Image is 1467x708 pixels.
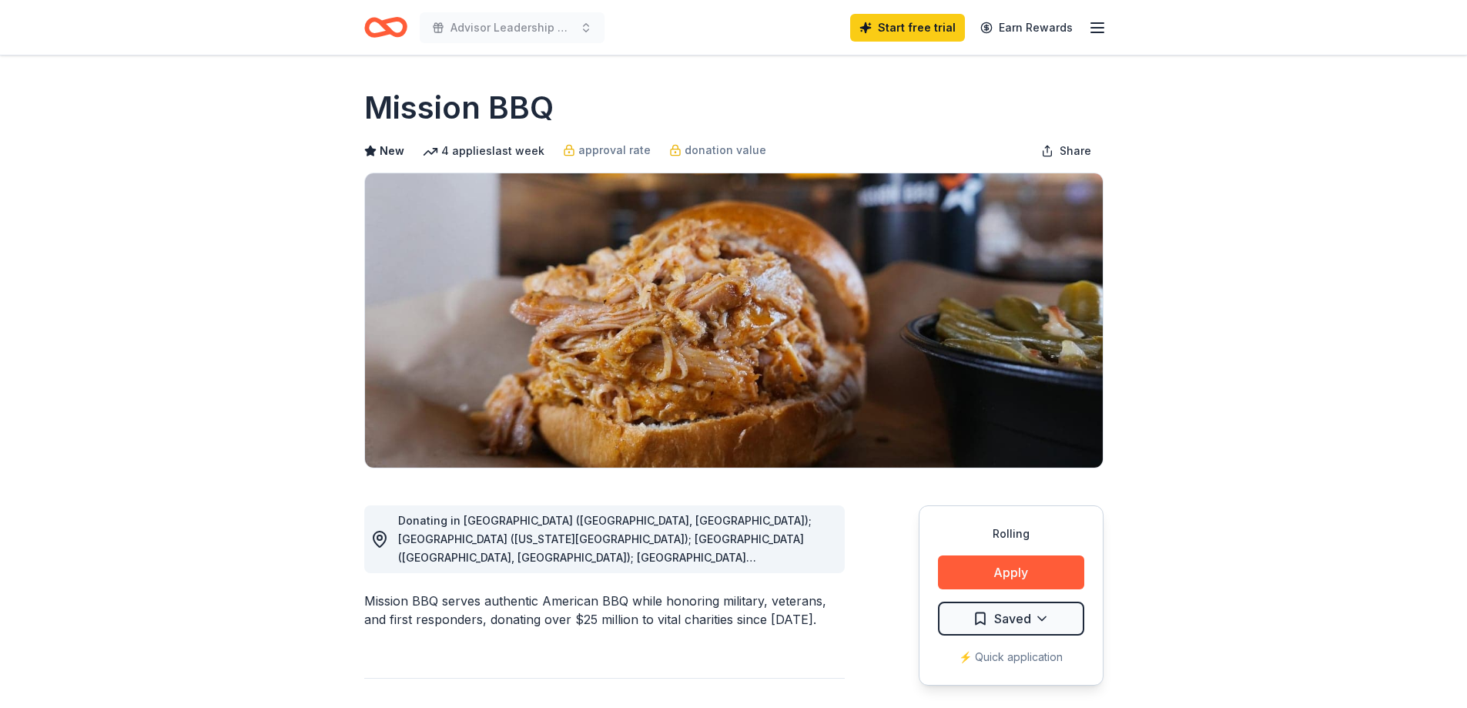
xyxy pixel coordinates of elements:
[364,9,407,45] a: Home
[669,141,766,159] a: donation value
[450,18,574,37] span: Advisor Leadership Academy
[938,555,1084,589] button: Apply
[423,142,544,160] div: 4 applies last week
[563,141,651,159] a: approval rate
[971,14,1082,42] a: Earn Rewards
[938,525,1084,543] div: Rolling
[364,592,845,629] div: Mission BBQ serves authentic American BBQ while honoring military, veterans, and first responders...
[994,609,1031,629] span: Saved
[685,141,766,159] span: donation value
[364,86,554,129] h1: Mission BBQ
[850,14,965,42] a: Start free trial
[938,602,1084,636] button: Saved
[1029,136,1104,166] button: Share
[420,12,605,43] button: Advisor Leadership Academy
[938,648,1084,666] div: ⚡️ Quick application
[365,173,1103,468] img: Image for Mission BBQ
[578,141,651,159] span: approval rate
[380,142,404,160] span: New
[1060,142,1091,160] span: Share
